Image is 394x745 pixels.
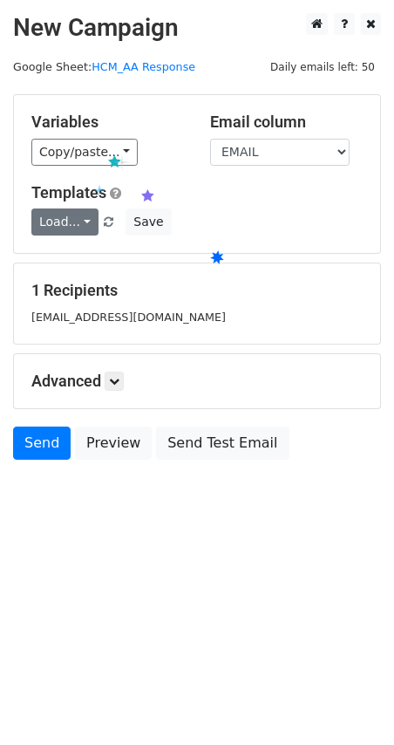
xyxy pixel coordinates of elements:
[156,427,289,460] a: Send Test Email
[13,13,381,43] h2: New Campaign
[13,427,71,460] a: Send
[31,311,226,324] small: [EMAIL_ADDRESS][DOMAIN_NAME]
[307,661,394,745] iframe: Chat Widget
[31,139,138,166] a: Copy/paste...
[264,60,381,73] a: Daily emails left: 50
[126,208,171,236] button: Save
[31,208,98,236] a: Load...
[264,58,381,77] span: Daily emails left: 50
[31,281,363,300] h5: 1 Recipients
[92,60,195,73] a: HCM_AA Response
[13,60,195,73] small: Google Sheet:
[75,427,152,460] a: Preview
[31,372,363,391] h5: Advanced
[31,183,106,202] a: Templates
[31,113,184,132] h5: Variables
[210,113,363,132] h5: Email column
